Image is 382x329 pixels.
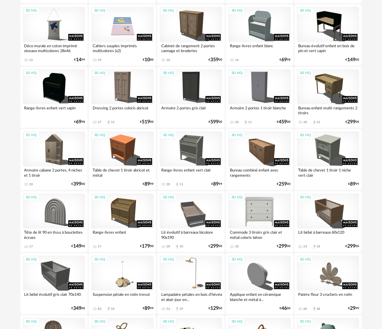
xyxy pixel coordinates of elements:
div: Table de chevet 1 tiroir 1 niche vert clair [297,166,359,179]
div: 3D HQ [297,194,314,201]
div: 3D HQ [297,7,314,15]
div: 3D HQ [229,7,245,15]
a: 3D HQ Lampadaire pétales en bois d'hévéa et abat-jour en... 52 Download icon 29 €12900 [157,253,225,314]
div: € 00 [209,120,222,124]
div: € 00 [71,244,85,248]
div: Range-livres enfant [91,228,154,241]
span: 149 [347,58,355,62]
div: € 00 [140,244,154,248]
div: Table de chevet 1 tiroir abricot et métal [91,166,154,179]
div: 18 [317,245,320,248]
div: 3D HQ [91,318,108,326]
div: Tête de lit 90 en tissu à bouclettes écrues [23,228,85,241]
div: Lit bébé évolutif gris clair 70x140 [23,291,85,303]
span: Download icon [312,120,317,125]
a: 3D HQ Range-livres enfant blanc 14 €6998 [226,4,293,65]
div: 20 [166,245,170,248]
a: 3D HQ Range-livres enfant 17 €17900 [89,191,156,252]
div: 10 [30,182,33,186]
div: € 00 [277,182,291,186]
span: 349 [73,306,81,310]
div: Armoire 2 portes gris clair [160,104,222,116]
span: 89 [145,306,150,310]
a: 3D HQ Armoire cabane 2 portes, 4 niches et 1 tiroir 10 €39900 [20,129,88,190]
span: 259 [279,182,287,186]
div: € 00 [209,306,222,310]
div: € 00 [209,58,222,62]
div: 28 [304,120,307,124]
a: 3D HQ Lit évolutif à barreaux bicolore 90x190 20 Download icon 10 €29900 [157,191,225,252]
a: 3D HQ Bureau évolutif enfant en bois de pin et vert sapin €14900 [295,4,362,65]
div: 12 [30,58,33,62]
div: € 00 [71,306,85,310]
div: Lit bébé à barreaux 60x120 [297,228,359,241]
div: Armoire cabane 2 portes, 4 niches et 1 tiroir [23,166,85,179]
div: 3D HQ [91,256,108,264]
div: Range-livres enfant blanc [228,42,291,54]
a: 3D HQ Déco murale en coton imprimé oiseaux multicolores 28x46 12 €1499 [20,4,88,65]
div: 3D HQ [229,256,245,264]
div: € 99 [348,182,359,186]
div: 3D HQ [297,256,314,264]
a: 3D HQ Commode 3 tiroirs gris clair et métal coloris laiton 10 €29900 [226,191,293,252]
div: 23 [304,245,307,248]
span: Download icon [175,182,180,187]
span: 299 [210,244,219,248]
div: Commode 3 tiroirs gris clair et métal coloris laiton [228,228,291,241]
div: 83 [98,307,102,311]
span: Download icon [312,306,317,311]
div: 19 [98,58,102,62]
a: 3D HQ Cabinet de rangement 2 portes cannage et broderies 10 €35900 [157,4,225,65]
span: Download icon [175,306,180,311]
a: 3D HQ Range-livres enfant vert clair 20 Download icon 11 €8999 [157,129,225,190]
span: Download icon [175,244,180,249]
div: 3D HQ [91,69,108,77]
a: 3D HQ Suspension pétale en rotin tressé 83 Download icon 54 €8999 [89,253,156,314]
div: Range-livres enfant vert sapin [23,104,85,116]
div: 3D HQ [160,132,177,139]
div: 20 [166,182,170,186]
div: 3D HQ [23,7,40,15]
div: € 99 [348,306,359,310]
div: 3D HQ [229,69,245,77]
div: Applique enfant en céramique blanche et métal à... [228,291,291,303]
a: 3D HQ Table de chevet 1 tiroir abricot et métal €8999 [89,129,156,190]
div: € 00 [143,58,154,62]
div: € 99 [74,58,85,62]
div: 27 [98,120,102,124]
span: 89 [145,182,150,186]
span: 299 [279,244,287,248]
span: 459 [279,120,287,124]
span: Download icon [312,244,317,249]
span: 69 [76,120,81,124]
a: 3D HQ Bureau combiné enfant avec rangements €25900 [226,129,293,190]
div: 3D HQ [23,256,40,264]
div: € 00 [140,120,154,124]
div: 3D HQ [229,132,245,139]
div: 3D HQ [229,318,245,326]
a: 3D HQ Cahiers souples imprimés multicolores (x2) 19 €1000 [89,4,156,65]
span: 599 [210,120,219,124]
div: 10 [180,245,183,248]
div: 3D HQ [297,69,314,77]
div: € 99 [143,306,154,310]
span: 89 [350,182,355,186]
div: € 99 [211,182,222,186]
div: 3D HQ [160,318,177,326]
div: 15 [111,120,115,124]
div: 60 [304,307,307,311]
span: 29 [350,306,355,310]
div: Patère fleur 3 crochets en rotin [297,291,359,303]
div: Cahiers souples imprimés multicolores (x2) [91,42,154,54]
div: 3D HQ [297,318,314,326]
a: 3D HQ Table de chevet 1 tiroir 1 niche vert clair €8999 [295,129,362,190]
a: 3D HQ Range-livres enfant vert sapin €6998 [20,67,88,128]
div: 38 [317,307,320,311]
span: 69 [282,58,287,62]
div: € 00 [345,244,359,248]
div: 10 [235,245,239,248]
span: 10 [145,58,150,62]
div: 3D HQ [91,194,108,201]
div: 20 [235,120,239,124]
div: 17 [30,245,33,248]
